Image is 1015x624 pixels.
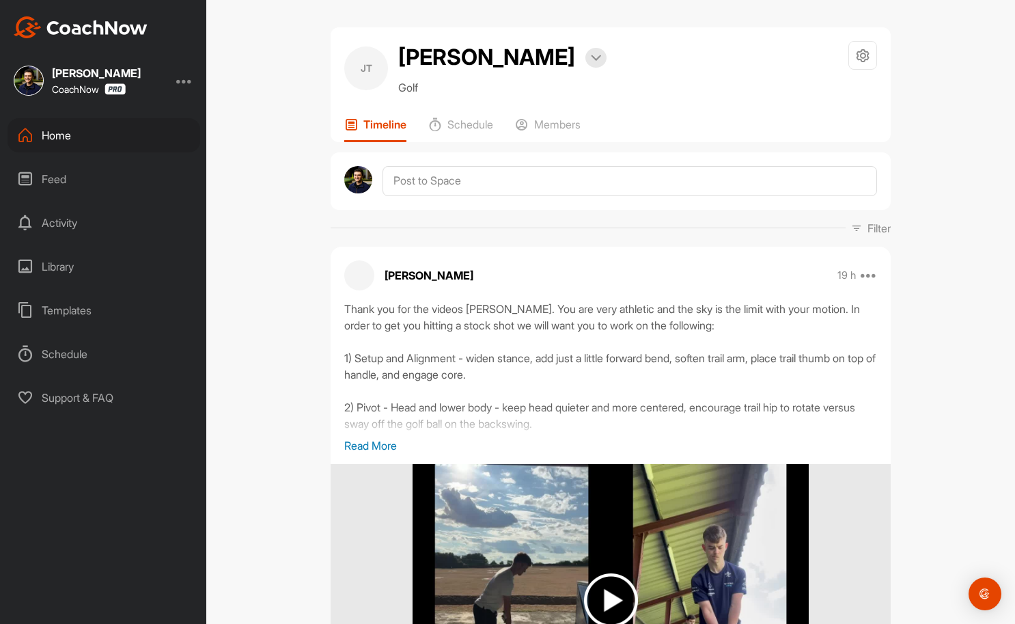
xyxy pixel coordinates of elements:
[8,381,200,415] div: Support & FAQ
[398,41,575,74] h2: [PERSON_NAME]
[344,46,388,90] div: JT
[534,118,581,131] p: Members
[398,79,607,96] p: Golf
[837,269,856,282] p: 19 h
[14,16,148,38] img: CoachNow
[14,66,44,96] img: square_49fb5734a34dfb4f485ad8bdc13d6667.jpg
[8,337,200,371] div: Schedule
[344,166,372,194] img: avatar
[8,293,200,327] div: Templates
[591,55,601,62] img: arrow-down
[8,206,200,240] div: Activity
[105,83,126,95] img: CoachNow Pro
[8,162,200,196] div: Feed
[447,118,493,131] p: Schedule
[363,118,406,131] p: Timeline
[52,68,141,79] div: [PERSON_NAME]
[8,249,200,284] div: Library
[344,437,877,454] p: Read More
[344,301,877,437] div: Thank you for the videos [PERSON_NAME]. You are very athletic and the sky is the limit with your ...
[867,220,891,236] p: Filter
[8,118,200,152] div: Home
[52,83,126,95] div: CoachNow
[969,578,1001,610] div: Open Intercom Messenger
[385,267,473,284] p: [PERSON_NAME]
